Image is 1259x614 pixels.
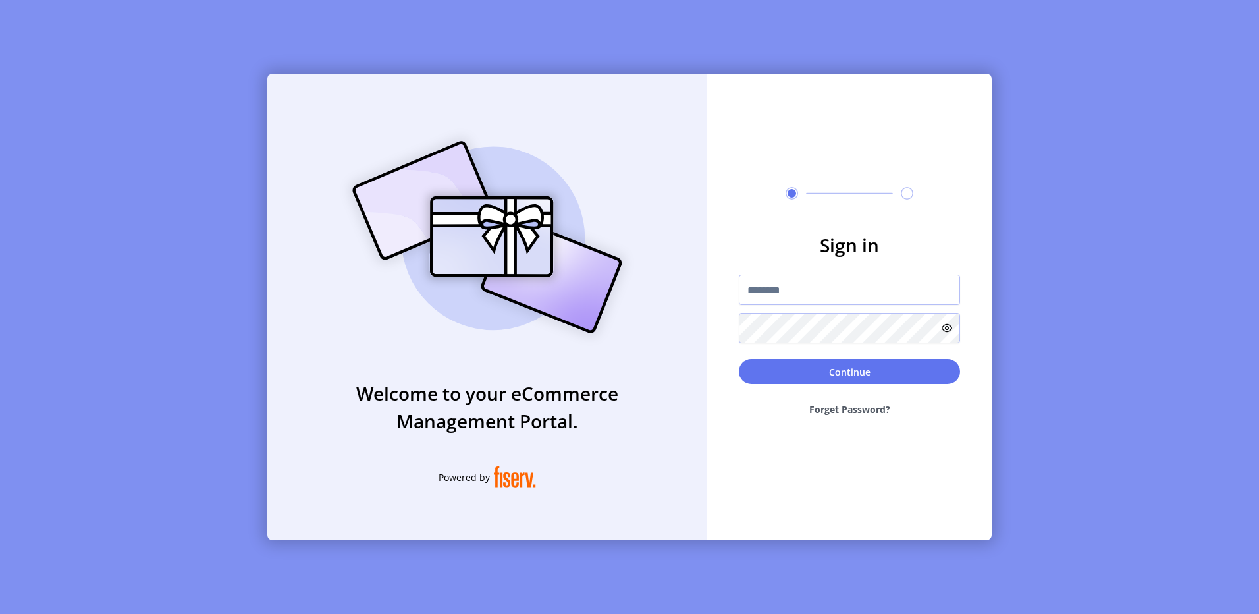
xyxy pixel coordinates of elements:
[333,126,642,348] img: card_Illustration.svg
[739,359,960,384] button: Continue
[739,231,960,259] h3: Sign in
[439,470,490,484] span: Powered by
[739,392,960,427] button: Forget Password?
[267,379,707,435] h3: Welcome to your eCommerce Management Portal.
